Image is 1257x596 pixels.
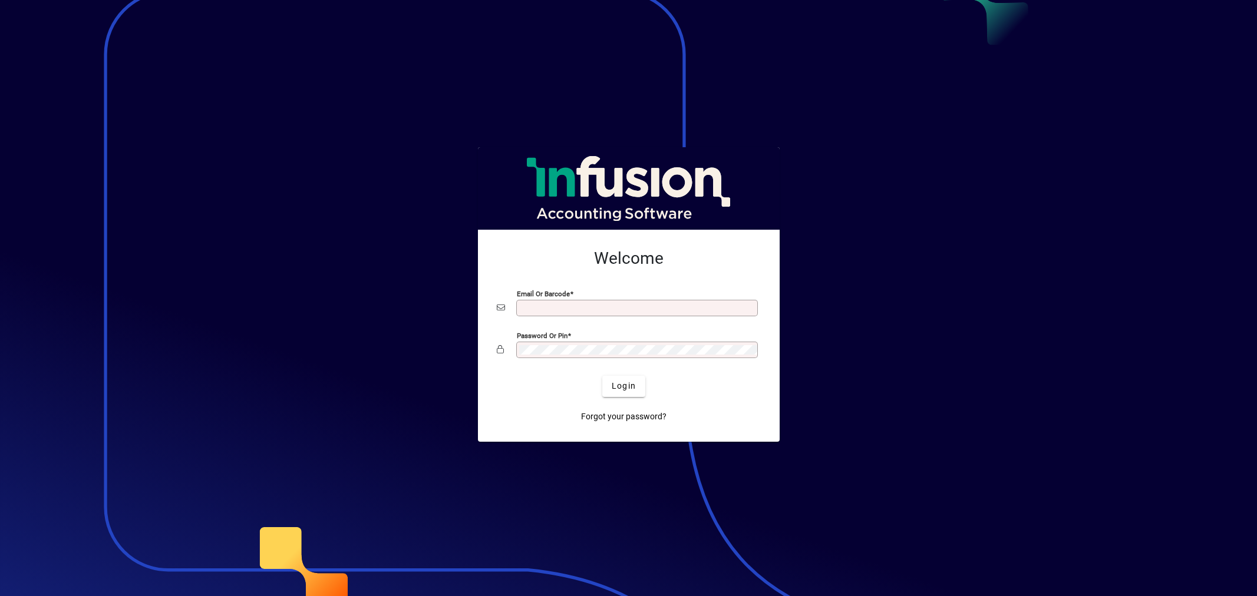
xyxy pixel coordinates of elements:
[497,249,761,269] h2: Welcome
[576,406,671,428] a: Forgot your password?
[517,289,570,297] mat-label: Email or Barcode
[517,331,568,339] mat-label: Password or Pin
[602,376,645,397] button: Login
[612,380,636,392] span: Login
[581,410,667,423] span: Forgot your password?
